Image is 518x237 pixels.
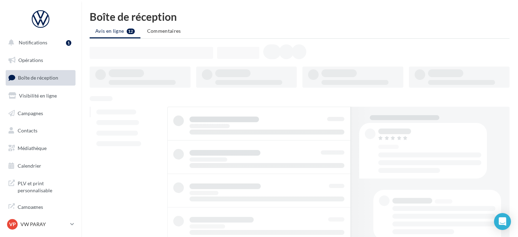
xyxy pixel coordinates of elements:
[4,199,77,220] a: Campagnes DataOnDemand
[18,127,37,133] span: Contacts
[18,57,43,63] span: Opérations
[19,93,57,99] span: Visibilité en ligne
[4,70,77,85] a: Boîte de réception
[18,75,58,81] span: Boîte de réception
[4,106,77,121] a: Campagnes
[19,39,47,45] span: Notifications
[4,123,77,138] a: Contacts
[4,158,77,173] a: Calendrier
[494,213,511,230] div: Open Intercom Messenger
[18,110,43,116] span: Campagnes
[18,163,41,169] span: Calendrier
[18,179,73,194] span: PLV et print personnalisable
[20,221,67,228] p: VW PARAY
[147,28,181,34] span: Commentaires
[4,53,77,68] a: Opérations
[90,11,510,22] div: Boîte de réception
[4,176,77,197] a: PLV et print personnalisable
[66,40,71,46] div: 1
[4,35,74,50] button: Notifications 1
[6,218,76,231] a: VP VW PARAY
[4,88,77,103] a: Visibilité en ligne
[18,145,47,151] span: Médiathèque
[9,221,16,228] span: VP
[18,202,73,217] span: Campagnes DataOnDemand
[4,141,77,156] a: Médiathèque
